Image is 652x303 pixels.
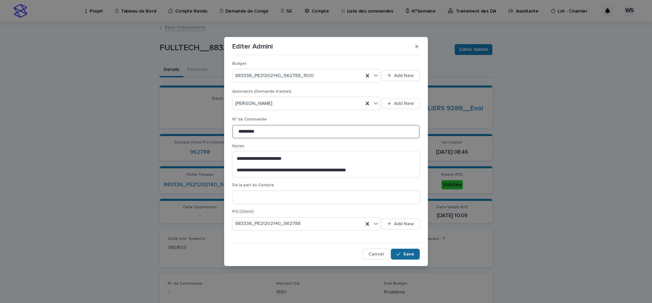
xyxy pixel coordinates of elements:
span: Cancel [368,252,384,257]
span: [PERSON_NAME] [235,100,272,107]
span: Save [403,252,414,257]
span: Add New [394,222,414,226]
span: Budget [232,62,247,66]
p: Editer Admini [232,42,273,51]
button: Add New [382,219,420,229]
button: Cancel [363,249,390,260]
span: 883336_PE21202140_962788 [235,220,301,227]
span: Add New [394,73,414,78]
button: Save [391,249,420,260]
span: Assistante (Demande d'achat) [232,90,291,94]
span: De la part du Compte [232,183,274,187]
span: Add New [394,101,414,106]
span: 883336_PE21202140_962788_1500 [235,72,314,79]
span: Notes [232,144,244,148]
span: PO (Client) [232,210,254,214]
span: N° de Commande [232,117,267,121]
button: Add New [382,70,420,81]
button: Add New [382,98,420,109]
